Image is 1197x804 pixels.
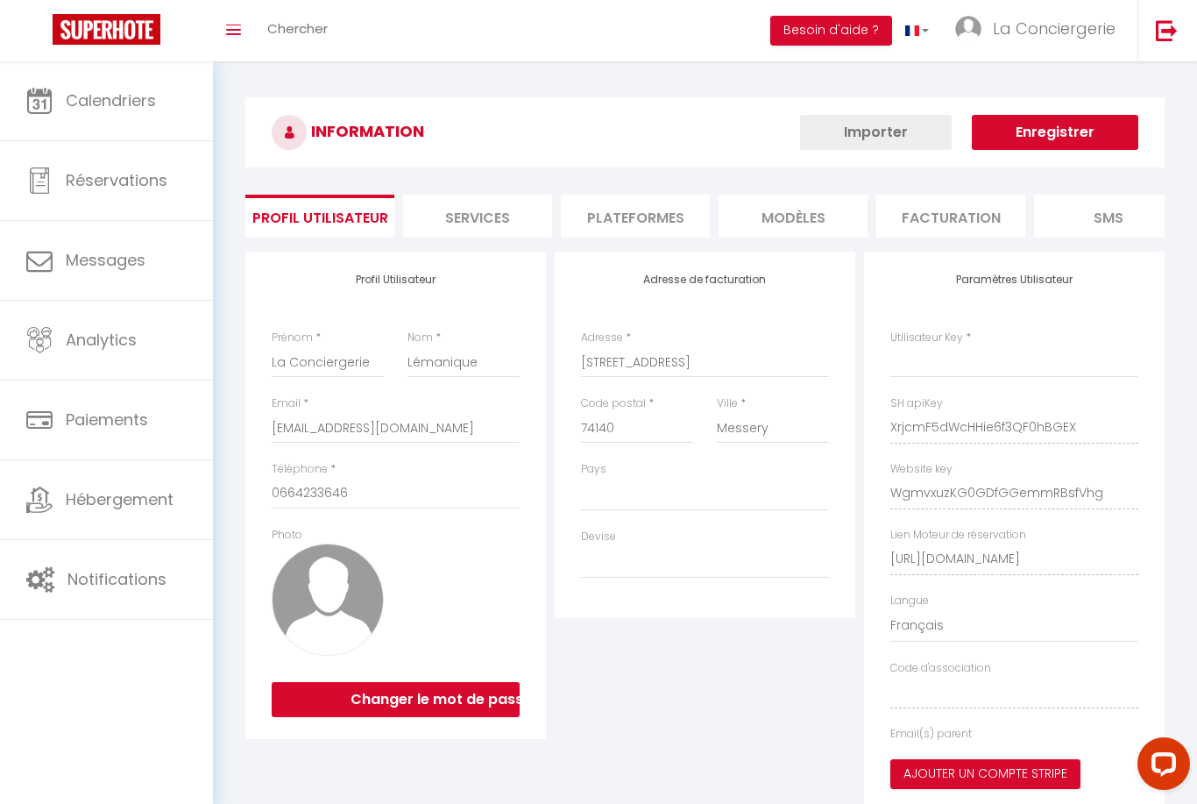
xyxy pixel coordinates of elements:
h3: INFORMATION [245,97,1165,167]
label: Email [272,395,301,412]
span: Paiements [66,409,148,430]
li: Profil Utilisateur [245,195,394,238]
label: Téléphone [272,461,328,478]
label: Ville [717,395,738,412]
span: Chercher [267,19,328,38]
button: Changer le mot de passe [272,682,520,717]
span: Hébergement [66,488,174,510]
label: Devise [581,529,616,545]
img: avatar.png [272,544,384,656]
li: Services [403,195,552,238]
label: Utilisateur Key [890,330,963,346]
h4: Adresse de facturation [581,274,829,286]
img: Super Booking [53,14,160,45]
span: Notifications [67,568,166,590]
label: SH apiKey [890,395,943,412]
img: logout [1156,19,1178,41]
span: La Conciergerie [993,18,1116,39]
label: Adresse [581,330,623,346]
label: Prénom [272,330,313,346]
button: Enregistrer [972,115,1138,150]
label: Pays [581,461,606,478]
label: Langue [890,593,929,609]
iframe: LiveChat chat widget [1123,730,1197,804]
li: SMS [1034,195,1183,238]
label: Website key [890,461,953,478]
button: Besoin d'aide ? [770,16,892,46]
h4: Profil Utilisateur [272,274,520,286]
li: Facturation [876,195,1025,238]
span: Analytics [66,329,137,351]
label: Lien Moteur de réservation [890,527,1026,544]
li: Plateformes [561,195,710,238]
label: Code d'association [890,660,991,677]
li: MODÈLES [719,195,868,238]
span: Messages [66,249,145,271]
span: Réservations [66,169,167,191]
label: Nom [407,330,433,346]
label: Code postal [581,395,646,412]
button: Importer [800,115,952,150]
img: ... [955,16,981,42]
span: Calendriers [66,89,156,111]
label: Photo [272,527,302,544]
button: Ajouter un compte Stripe [890,759,1080,789]
label: Email(s) parent [890,726,972,743]
h4: Paramètres Utilisateur [890,274,1138,286]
